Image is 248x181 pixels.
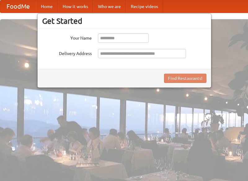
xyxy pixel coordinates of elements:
a: Who we are [93,0,126,13]
a: Home [36,0,58,13]
a: How it works [58,0,93,13]
a: Recipe videos [126,0,163,13]
label: Delivery Address [42,49,92,57]
h3: Get Started [42,16,206,26]
button: Find Restaurants! [164,74,206,83]
a: FoodMe [0,0,36,13]
label: Your Name [42,33,92,41]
